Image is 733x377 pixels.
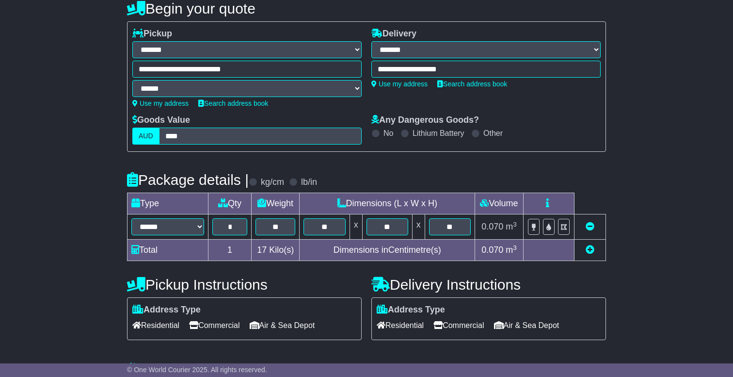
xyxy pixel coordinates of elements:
span: Residential [132,318,179,333]
td: Qty [208,193,252,214]
sup: 3 [513,221,517,228]
span: Commercial [189,318,239,333]
label: AUD [132,128,159,145]
span: m [506,222,517,231]
h4: Package details | [127,172,249,188]
td: Dimensions (L x W x H) [300,193,475,214]
td: Dimensions in Centimetre(s) [300,240,475,261]
a: Search address book [437,80,507,88]
sup: 3 [513,244,517,251]
label: Address Type [377,305,445,315]
td: Weight [252,193,300,214]
td: x [412,214,425,240]
span: Residential [377,318,424,333]
label: Any Dangerous Goods? [371,115,479,126]
label: lb/in [301,177,317,188]
a: Add new item [586,245,594,255]
td: Kilo(s) [252,240,300,261]
span: 0.070 [481,245,503,255]
td: x [350,214,362,240]
label: Goods Value [132,115,190,126]
h4: Delivery Instructions [371,277,606,293]
h4: Pickup Instructions [127,277,362,293]
span: © One World Courier 2025. All rights reserved. [127,366,267,374]
label: Address Type [132,305,201,315]
label: kg/cm [261,177,284,188]
td: 1 [208,240,252,261]
label: Other [483,129,503,138]
label: Delivery [371,29,416,39]
a: Use my address [132,99,189,107]
a: Search address book [198,99,268,107]
span: 17 [257,245,267,255]
td: Total [127,240,208,261]
span: Air & Sea Depot [494,318,559,333]
a: Use my address [371,80,428,88]
span: 0.070 [481,222,503,231]
td: Type [127,193,208,214]
label: Lithium Battery [413,129,464,138]
span: Commercial [433,318,484,333]
label: Pickup [132,29,172,39]
td: Volume [475,193,523,214]
span: m [506,245,517,255]
span: Air & Sea Depot [250,318,315,333]
label: No [383,129,393,138]
h4: Begin your quote [127,0,606,16]
a: Remove this item [586,222,594,231]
